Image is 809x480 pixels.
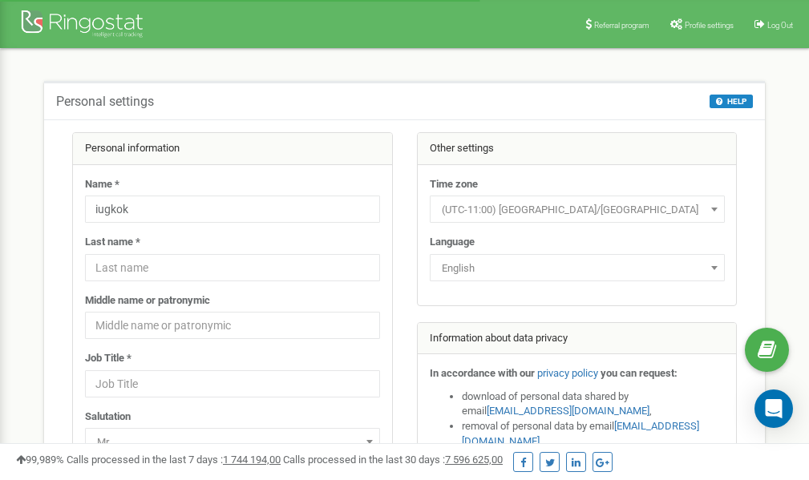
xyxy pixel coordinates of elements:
li: removal of personal data by email , [462,419,725,449]
label: Salutation [85,409,131,425]
span: Profile settings [685,21,734,30]
span: (UTC-11:00) Pacific/Midway [435,199,719,221]
span: English [435,257,719,280]
input: Job Title [85,370,380,397]
div: Information about data privacy [418,323,737,355]
span: English [430,254,725,281]
label: Language [430,235,475,250]
label: Job Title * [85,351,131,366]
a: [EMAIL_ADDRESS][DOMAIN_NAME] [487,405,649,417]
input: Last name [85,254,380,281]
div: Personal information [73,133,392,165]
span: Mr. [85,428,380,455]
a: privacy policy [537,367,598,379]
li: download of personal data shared by email , [462,389,725,419]
span: Log Out [767,21,793,30]
input: Middle name or patronymic [85,312,380,339]
button: HELP [710,95,753,108]
label: Last name * [85,235,140,250]
strong: In accordance with our [430,367,535,379]
label: Time zone [430,177,478,192]
div: Other settings [418,133,737,165]
label: Middle name or patronymic [85,293,210,309]
span: Calls processed in the last 30 days : [283,454,503,466]
span: Referral program [594,21,649,30]
span: 99,989% [16,454,64,466]
span: Calls processed in the last 7 days : [67,454,281,466]
u: 1 744 194,00 [223,454,281,466]
label: Name * [85,177,119,192]
u: 7 596 625,00 [445,454,503,466]
span: (UTC-11:00) Pacific/Midway [430,196,725,223]
div: Open Intercom Messenger [754,389,793,428]
h5: Personal settings [56,95,154,109]
strong: you can request: [601,367,678,379]
input: Name [85,196,380,223]
span: Mr. [91,431,374,454]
